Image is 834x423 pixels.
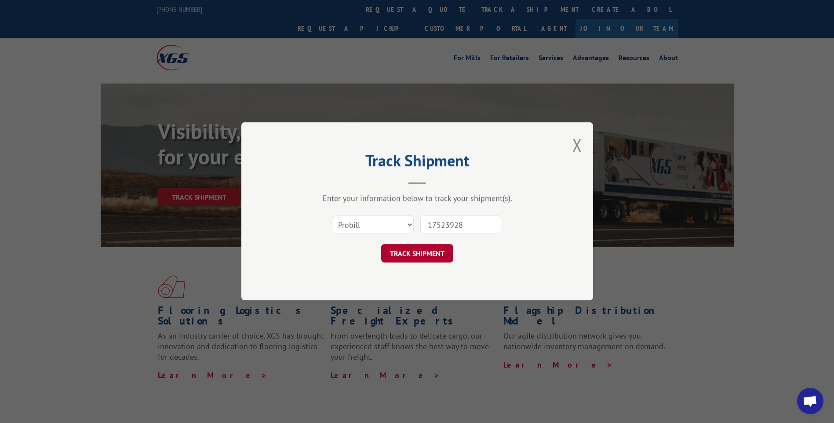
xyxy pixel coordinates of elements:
[572,133,582,157] button: Close modal
[381,244,453,263] button: TRACK SHIPMENT
[797,388,823,414] div: Open chat
[285,154,549,171] h2: Track Shipment
[285,193,549,204] div: Enter your information below to track your shipment(s).
[420,216,501,234] input: Number(s)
